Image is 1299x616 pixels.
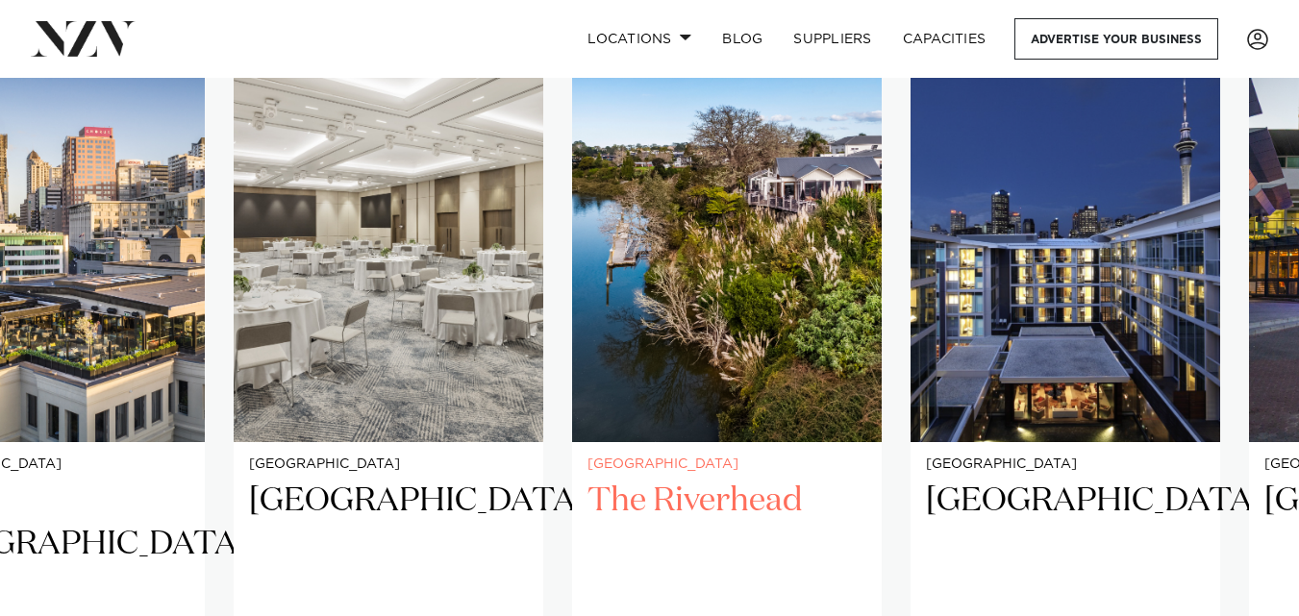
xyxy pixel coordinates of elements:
h2: [GEOGRAPHIC_DATA] [926,480,1205,609]
small: [GEOGRAPHIC_DATA] [249,457,528,472]
small: [GEOGRAPHIC_DATA] [926,457,1205,472]
a: Locations [572,18,707,60]
img: Sofitel Auckland Viaduct Harbour hotel venue [911,27,1220,442]
a: BLOG [707,18,778,60]
a: Advertise your business [1014,18,1218,60]
img: nzv-logo.png [31,21,136,56]
a: Capacities [887,18,1002,60]
h2: The Riverhead [587,480,866,609]
small: [GEOGRAPHIC_DATA] [587,457,866,472]
h2: [GEOGRAPHIC_DATA] [249,480,528,609]
a: SUPPLIERS [778,18,887,60]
